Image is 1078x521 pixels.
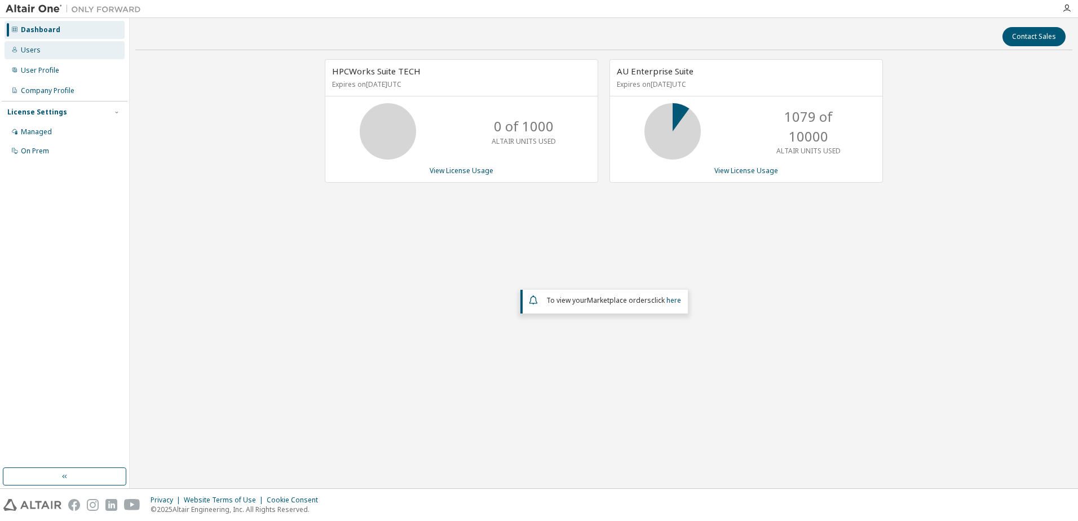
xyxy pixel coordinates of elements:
[546,295,681,305] span: To view your click
[151,496,184,505] div: Privacy
[587,295,651,305] em: Marketplace orders
[617,65,693,77] span: AU Enterprise Suite
[87,499,99,511] img: instagram.svg
[21,86,74,95] div: Company Profile
[332,80,588,89] p: Expires on [DATE] UTC
[3,499,61,511] img: altair_logo.svg
[1002,27,1066,46] button: Contact Sales
[68,499,80,511] img: facebook.svg
[105,499,117,511] img: linkedin.svg
[332,65,421,77] span: HPCWorks Suite TECH
[21,127,52,136] div: Managed
[763,107,854,146] p: 1079 of 10000
[7,108,67,117] div: License Settings
[184,496,267,505] div: Website Terms of Use
[617,80,873,89] p: Expires on [DATE] UTC
[6,3,147,15] img: Altair One
[776,146,841,156] p: ALTAIR UNITS USED
[666,295,681,305] a: here
[494,117,554,136] p: 0 of 1000
[21,66,59,75] div: User Profile
[21,25,60,34] div: Dashboard
[151,505,325,514] p: © 2025 Altair Engineering, Inc. All Rights Reserved.
[492,136,556,146] p: ALTAIR UNITS USED
[21,147,49,156] div: On Prem
[21,46,41,55] div: Users
[714,166,778,175] a: View License Usage
[430,166,493,175] a: View License Usage
[267,496,325,505] div: Cookie Consent
[124,499,140,511] img: youtube.svg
